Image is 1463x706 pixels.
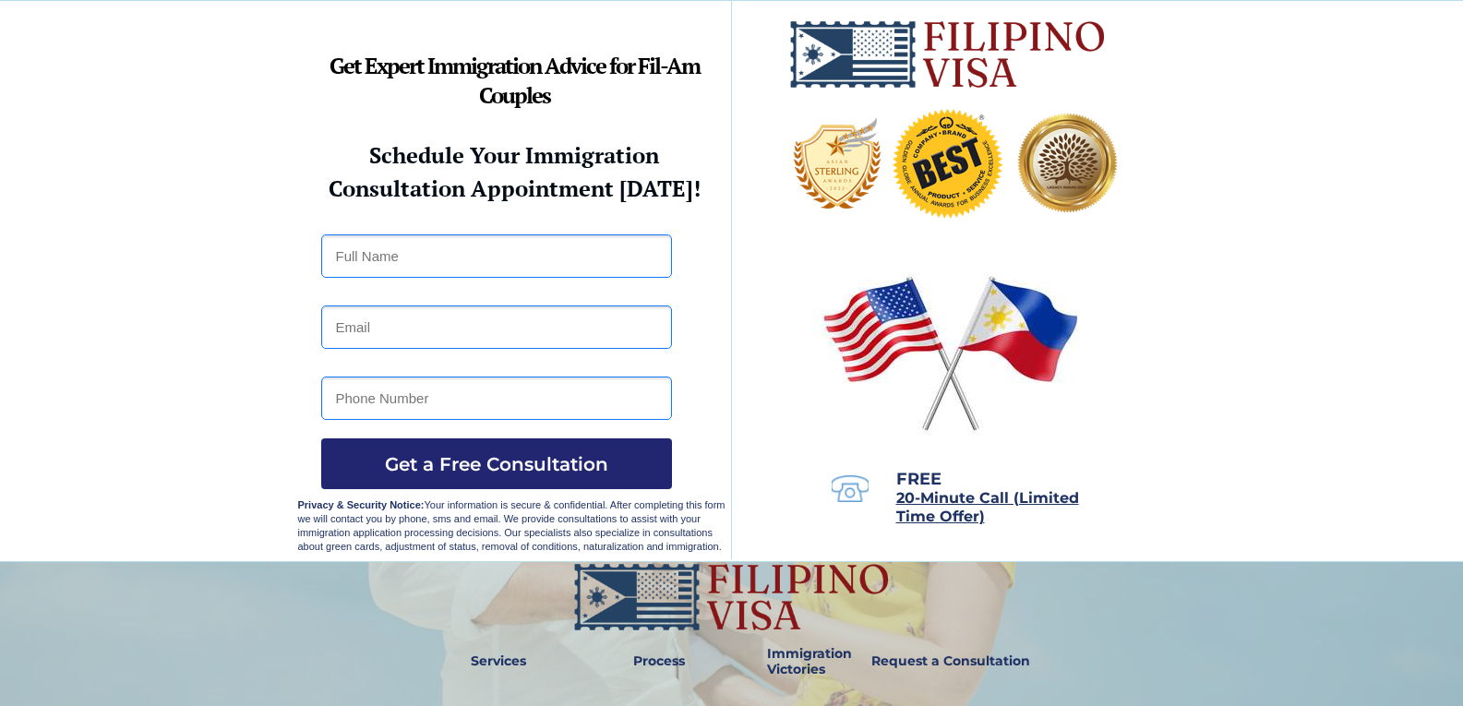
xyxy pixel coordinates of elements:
a: Immigration Victories [760,640,821,683]
strong: Schedule Your Immigration [369,140,659,170]
a: Request a Consultation [863,640,1038,683]
span: FREE [896,469,941,489]
strong: Consultation Appointment [DATE]! [329,174,701,203]
a: Process [624,640,694,683]
button: Get a Free Consultation [321,438,672,489]
strong: Services [471,652,526,669]
strong: Privacy & Security Notice: [298,499,425,510]
strong: Request a Consultation [871,652,1030,669]
input: Phone Number [321,377,672,420]
a: Services [459,640,539,683]
strong: Process [633,652,685,669]
input: Email [321,305,672,349]
strong: Get Expert Immigration Advice for Fil-Am Couples [330,51,700,110]
span: Your information is secure & confidential. After completing this form we will contact you by phon... [298,499,726,552]
input: Full Name [321,234,672,278]
span: 20-Minute Call (Limited Time Offer) [896,489,1079,525]
span: Get a Free Consultation [321,453,672,475]
strong: Immigration Victories [767,645,852,677]
a: 20-Minute Call (Limited Time Offer) [896,491,1079,524]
